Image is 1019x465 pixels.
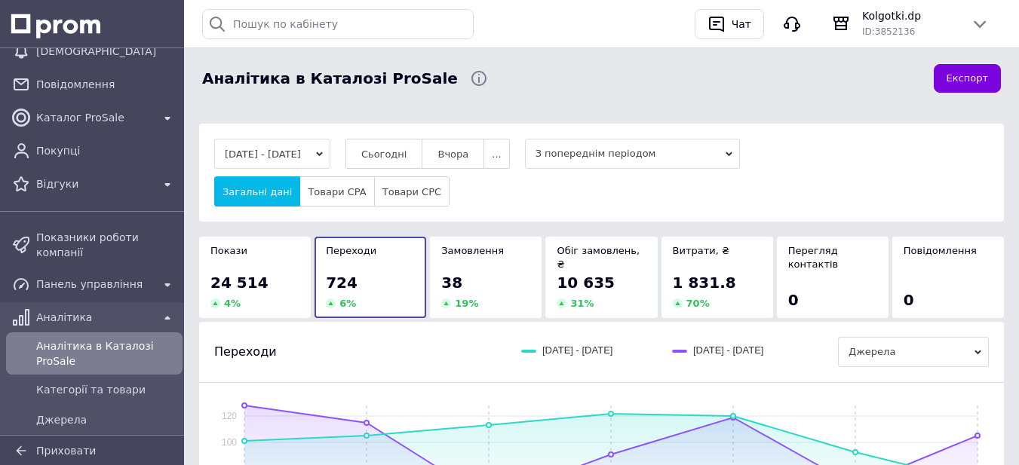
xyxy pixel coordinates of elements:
[36,277,152,292] span: Панель управління
[788,245,839,270] span: Перегляд контактів
[437,148,468,160] span: Вчора
[361,148,407,160] span: Сьогодні
[838,337,989,367] span: Джерела
[36,230,176,260] span: Показники роботи компанії
[224,298,241,309] span: 4 %
[36,77,176,92] span: Повідомлення
[339,298,356,309] span: 6 %
[525,139,740,169] span: З попереднім періодом
[36,110,152,125] span: Каталог ProSale
[214,344,277,360] span: Переходи
[441,245,504,256] span: Замовлення
[557,274,615,292] span: 10 635
[492,148,501,160] span: ...
[223,186,292,197] span: Загальні дані
[36,176,152,191] span: Відгуки
[214,139,330,169] button: [DATE] - [DATE]
[36,412,176,427] span: Джерела
[686,298,710,309] span: 70 %
[210,245,247,256] span: Покази
[326,274,358,292] span: 724
[557,245,640,270] span: Обіг замовлень, ₴
[862,8,959,23] span: Kolgotki.dp
[862,26,915,37] span: ID: 3852136
[36,310,152,325] span: Аналітика
[299,176,374,206] button: Товари CPA
[202,68,458,90] span: Аналітика в Каталозі ProSale
[374,176,450,206] button: Товари CPC
[36,143,176,158] span: Покупці
[904,245,977,256] span: Повідомлення
[382,186,441,197] span: Товари CPC
[345,139,423,169] button: Сьогодні
[904,291,914,309] span: 0
[36,382,176,397] span: Категорії та товари
[36,338,176,369] span: Аналітика в Каталозі ProSale
[36,445,96,457] span: Приховати
[695,9,764,39] button: Чат
[214,176,300,206] button: Загальні дані
[36,44,176,59] span: [DEMOGRAPHIC_DATA]
[308,186,366,197] span: Товари CPA
[202,9,474,39] input: Пошук по кабінету
[441,274,462,292] span: 38
[455,298,478,309] span: 19 %
[673,274,736,292] span: 1 831.8
[326,245,376,256] span: Переходи
[570,298,594,309] span: 31 %
[210,274,269,292] span: 24 514
[222,437,237,448] text: 100
[788,291,799,309] span: 0
[422,139,484,169] button: Вчора
[934,64,1002,93] button: Експорт
[483,139,509,169] button: ...
[673,245,730,256] span: Витрати, ₴
[729,13,754,35] div: Чат
[222,411,237,421] text: 120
